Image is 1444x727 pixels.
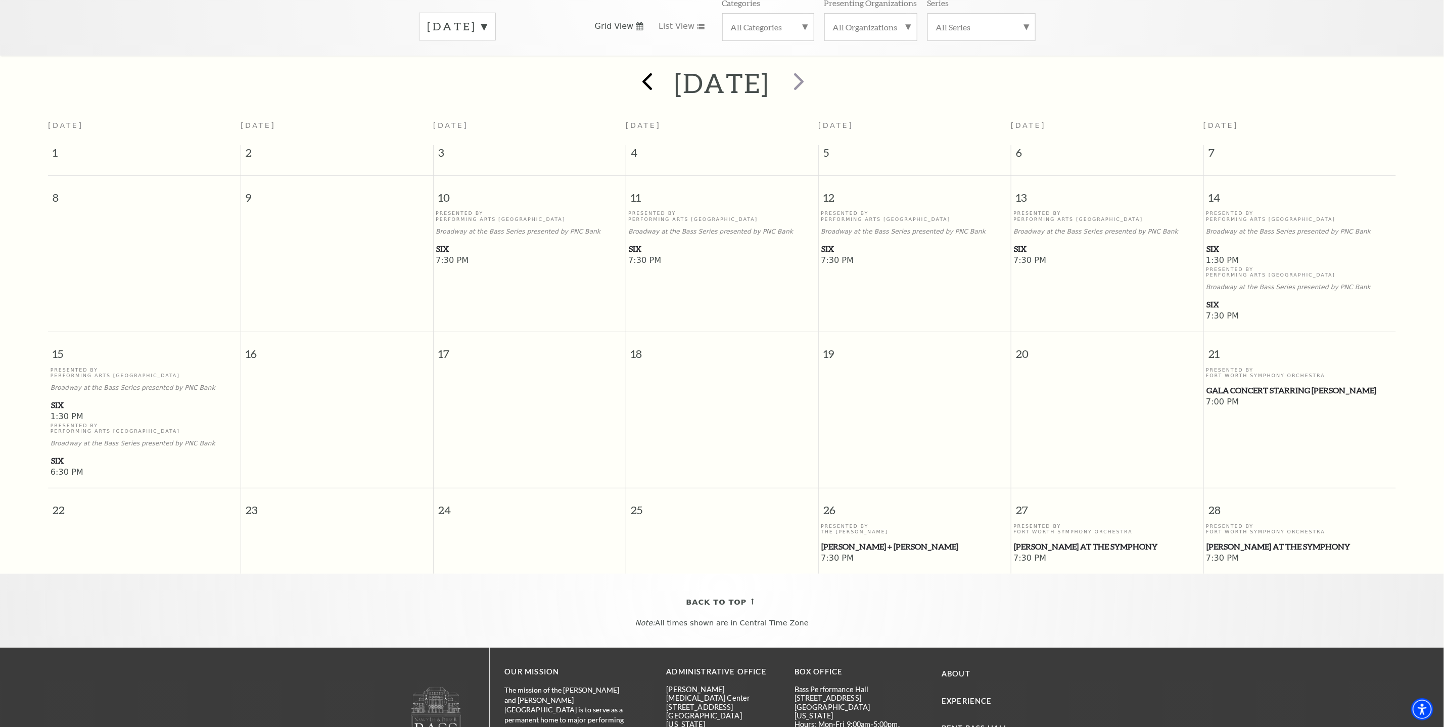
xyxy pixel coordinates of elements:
[626,145,818,165] span: 4
[686,596,747,609] span: Back To Top
[667,685,779,703] p: [PERSON_NAME][MEDICAL_DATA] Center
[1206,384,1393,397] a: Gala Concert Starring Gil Shaham
[434,488,626,523] span: 24
[626,488,818,523] span: 25
[1206,266,1393,278] p: Presented By Performing Arts [GEOGRAPHIC_DATA]
[1206,367,1393,379] p: Presented By Fort Worth Symphony Orchestra
[628,65,665,101] button: prev
[1206,540,1393,553] span: [PERSON_NAME] at the Symphony
[1206,540,1393,553] a: Shakespeare at the Symphony
[241,176,433,211] span: 9
[819,488,1011,523] span: 26
[436,228,623,236] p: Broadway at the Bass Series presented by PNC Bank
[505,666,631,678] p: OUR MISSION
[1013,210,1201,222] p: Presented By Performing Arts [GEOGRAPHIC_DATA]
[1013,553,1201,564] span: 7:30 PM
[1206,384,1393,397] span: Gala Concert Starring [PERSON_NAME]
[936,22,1027,32] label: All Series
[795,703,907,720] p: [GEOGRAPHIC_DATA][US_STATE]
[434,176,626,211] span: 10
[51,455,238,467] a: SIX
[626,176,818,211] span: 11
[942,669,970,678] a: About
[1204,145,1396,165] span: 7
[48,332,241,367] span: 15
[1013,255,1201,266] span: 7:30 PM
[626,332,818,367] span: 18
[629,243,815,255] span: SIX
[1206,311,1393,322] span: 7:30 PM
[1206,397,1393,408] span: 7:00 PM
[10,619,1434,627] p: All times shown are in Central Time Zone
[1011,176,1203,211] span: 13
[819,145,1011,165] span: 5
[428,19,487,34] label: [DATE]
[48,176,241,211] span: 8
[1206,298,1393,311] a: SIX
[595,21,634,32] span: Grid View
[436,243,623,255] a: SIX
[635,619,656,627] em: Note:
[1206,553,1393,564] span: 7:30 PM
[434,332,626,367] span: 17
[1011,488,1203,523] span: 27
[51,423,238,434] p: Presented By Performing Arts [GEOGRAPHIC_DATA]
[436,255,623,266] span: 7:30 PM
[1013,228,1201,236] p: Broadway at the Bass Series presented by PNC Bank
[1206,210,1393,222] p: Presented By Performing Arts [GEOGRAPHIC_DATA]
[628,210,816,222] p: Presented By Performing Arts [GEOGRAPHIC_DATA]
[821,228,1008,236] p: Broadway at the Bass Series presented by PNC Bank
[1013,243,1201,255] a: SIX
[1206,243,1393,255] a: SIX
[674,67,770,99] h2: [DATE]
[51,467,238,478] span: 6:30 PM
[1013,523,1201,535] p: Presented By Fort Worth Symphony Orchestra
[818,121,854,129] span: [DATE]
[1206,255,1393,266] span: 1:30 PM
[241,332,433,367] span: 16
[1204,332,1396,367] span: 21
[1206,284,1393,291] p: Broadway at the Bass Series presented by PNC Bank
[51,399,238,412] a: SIX
[51,384,238,392] p: Broadway at the Bass Series presented by PNC Bank
[241,488,433,523] span: 23
[1411,698,1433,720] div: Accessibility Menu
[626,121,661,129] span: [DATE]
[1014,540,1200,553] span: [PERSON_NAME] at the Symphony
[667,703,779,711] p: [STREET_ADDRESS]
[48,145,241,165] span: 1
[51,440,238,447] p: Broadway at the Bass Series presented by PNC Bank
[1206,243,1393,255] span: SIX
[779,65,816,101] button: next
[659,21,694,32] span: List View
[241,121,276,129] span: [DATE]
[434,145,626,165] span: 3
[1011,121,1046,129] span: [DATE]
[821,243,1008,255] a: SIX
[821,553,1008,564] span: 7:30 PM
[821,540,1008,553] span: [PERSON_NAME] + [PERSON_NAME]
[48,488,241,523] span: 22
[628,243,816,255] a: SIX
[667,666,779,678] p: Administrative Office
[821,540,1008,553] a: Camille Thomas + Julien Brocal
[1203,121,1239,129] span: [DATE]
[942,697,992,705] a: Experience
[1011,145,1203,165] span: 6
[821,243,1008,255] span: SIX
[795,685,907,694] p: Bass Performance Hall
[795,694,907,702] p: [STREET_ADDRESS]
[48,121,83,129] span: [DATE]
[821,523,1008,535] p: Presented By The [PERSON_NAME]
[433,121,469,129] span: [DATE]
[1206,523,1393,535] p: Presented By Fort Worth Symphony Orchestra
[819,176,1011,211] span: 12
[821,255,1008,266] span: 7:30 PM
[628,255,816,266] span: 7:30 PM
[731,22,806,32] label: All Categories
[1013,540,1201,553] a: Shakespeare at the Symphony
[1206,228,1393,236] p: Broadway at the Bass Series presented by PNC Bank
